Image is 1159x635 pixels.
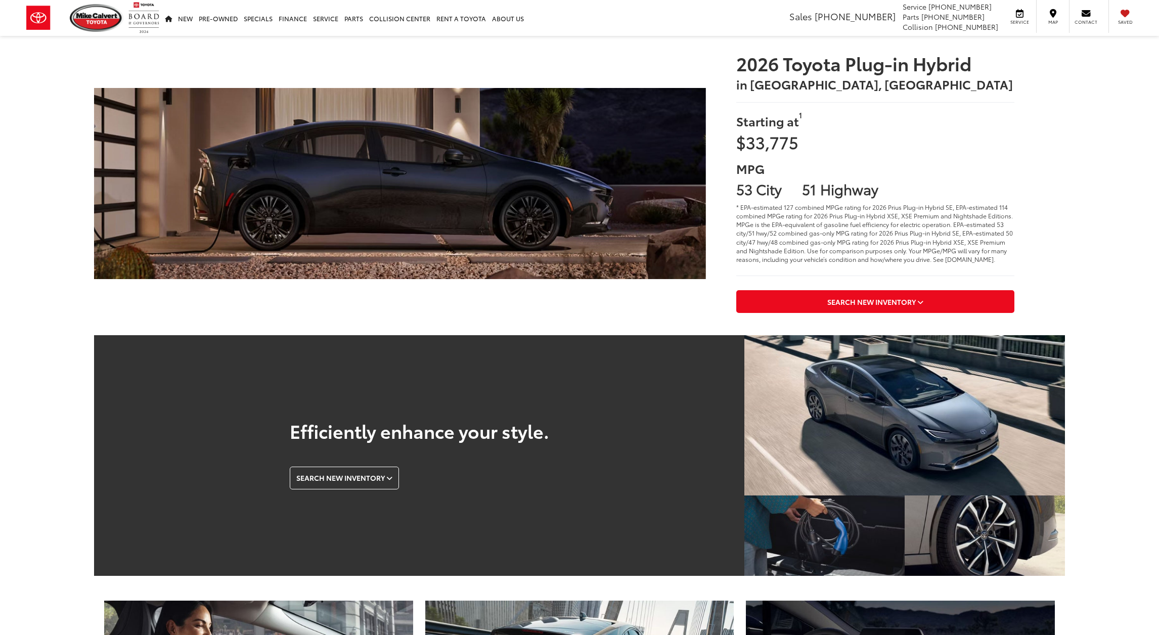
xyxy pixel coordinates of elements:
img: Mike Calvert Toyota [70,4,123,32]
span: Saved [1114,19,1136,25]
h2: Efficiently enhance your style. [290,422,549,440]
span: in [GEOGRAPHIC_DATA], [GEOGRAPHIC_DATA] [736,78,1014,90]
span: [PHONE_NUMBER] [928,2,992,12]
span: Search New Inventory [827,297,916,307]
span: Service [1008,19,1031,25]
span: [PHONE_NUMBER] [815,10,896,23]
p: 53 City [736,182,782,196]
h3: Starting at [736,115,1014,127]
h3: MPG [736,162,1014,174]
p: 51 Highway [802,182,1014,196]
div: * EPA-estimated 127 combined MPGe rating for 2026 Prius Plug-in Hybrid SE, EPA-estimated 114 comb... [736,203,1014,263]
span: Contact [1075,19,1097,25]
button: Search New Inventory [290,467,399,489]
span: Parts [903,12,919,22]
span: Search New Inventory [296,473,385,483]
p: $33,775 [736,134,1014,150]
span: 2026 Toyota Plug-in Hybrid [736,54,1014,72]
sup: 1 [799,110,802,120]
span: Sales [789,10,812,23]
span: Collision [903,22,933,32]
span: [PHONE_NUMBER] [935,22,998,32]
span: Service [903,2,926,12]
span: Map [1042,19,1064,25]
button: Search New Inventory [736,290,1014,313]
span: [PHONE_NUMBER] [921,12,985,22]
